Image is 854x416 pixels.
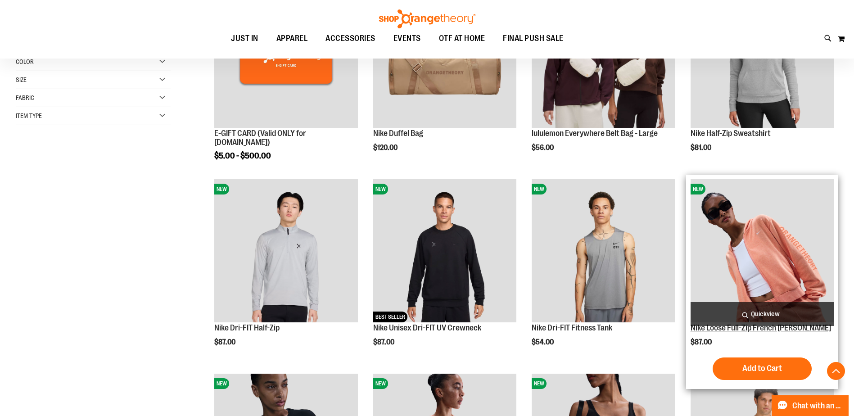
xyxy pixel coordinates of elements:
a: Nike Loose Full-Zip French [PERSON_NAME] [691,323,831,332]
span: $87.00 [373,338,396,346]
img: Nike Unisex Dri-FIT UV Crewneck [373,179,516,322]
span: $5.00 - $500.00 [214,151,271,160]
button: Back To Top [827,362,845,380]
button: Chat with an Expert [772,395,849,416]
span: NEW [214,184,229,194]
span: Color [16,58,34,65]
div: product [210,175,362,369]
span: $120.00 [373,144,399,152]
a: Nike Unisex Dri-FIT UV Crewneck [373,323,481,332]
div: product [686,175,838,389]
span: NEW [532,378,547,389]
span: $87.00 [691,338,713,346]
span: NEW [691,184,705,194]
div: product [369,175,521,369]
a: Nike Unisex Dri-FIT UV CrewneckNEWBEST SELLER [373,179,516,324]
img: Nike Dri-FIT Half-Zip [214,179,357,322]
span: JUST IN [231,28,258,49]
a: lululemon Everywhere Belt Bag - Large [532,129,658,138]
span: $81.00 [691,144,713,152]
a: Nike Dri-FIT Half-Zip [214,323,280,332]
a: Nike Half-Zip Sweatshirt [691,129,771,138]
span: NEW [373,184,388,194]
img: Shop Orangetheory [378,9,477,28]
span: Size [16,76,27,83]
img: Nike Dri-FIT Fitness Tank [532,179,675,322]
span: Fabric [16,94,34,101]
span: $56.00 [532,144,555,152]
span: NEW [532,184,547,194]
a: Nike Dri-FIT Half-ZipNEW [214,179,357,324]
span: $87.00 [214,338,237,346]
button: Add to Cart [713,357,812,380]
span: OTF AT HOME [439,28,485,49]
span: $54.00 [532,338,555,346]
span: EVENTS [393,28,421,49]
span: APPAREL [276,28,308,49]
div: product [527,175,679,369]
span: FINAL PUSH SALE [503,28,564,49]
span: ACCESSORIES [325,28,375,49]
a: Nike Duffel Bag [373,129,423,138]
a: E-GIFT CARD (Valid ONLY for [DOMAIN_NAME]) [214,129,306,147]
img: Nike Loose Full-Zip French Terry Hoodie [691,179,834,322]
span: Add to Cart [742,363,782,373]
a: Quickview [691,302,834,326]
a: Nike Dri-FIT Fitness TankNEW [532,179,675,324]
span: Chat with an Expert [792,402,843,410]
span: Item Type [16,112,42,119]
span: BEST SELLER [373,312,407,322]
a: Nike Dri-FIT Fitness Tank [532,323,612,332]
span: NEW [214,378,229,389]
a: Nike Loose Full-Zip French Terry HoodieNEW [691,179,834,324]
span: NEW [373,378,388,389]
